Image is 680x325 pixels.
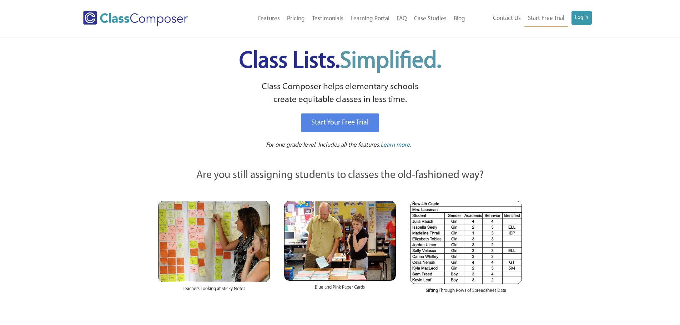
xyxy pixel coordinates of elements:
span: Learn more. [381,142,411,148]
a: Learn more. [381,141,411,150]
img: Blue and Pink Paper Cards [284,201,396,280]
a: Log In [571,11,592,25]
a: Blog [450,11,469,27]
a: FAQ [393,11,410,27]
a: Pricing [283,11,308,27]
a: Start Free Trial [524,11,568,27]
a: Contact Us [489,11,524,26]
span: Start Your Free Trial [311,119,369,126]
img: Spreadsheets [410,201,522,284]
p: Are you still assigning students to classes the old-fashioned way? [158,168,522,183]
p: Class Composer helps elementary schools create equitable classes in less time. [157,81,523,107]
a: Start Your Free Trial [301,113,379,132]
img: Class Composer [83,11,188,26]
a: Features [255,11,283,27]
span: Simplified. [340,50,441,73]
span: Class Lists. [239,50,441,73]
nav: Header Menu [217,11,469,27]
nav: Header Menu [469,11,592,27]
a: Learning Portal [347,11,393,27]
div: Blue and Pink Paper Cards [284,281,396,298]
div: Sifting Through Rows of Spreadsheet Data [410,284,522,301]
img: Teachers Looking at Sticky Notes [158,201,270,282]
div: Teachers Looking at Sticky Notes [158,282,270,299]
a: Testimonials [308,11,347,27]
a: Case Studies [410,11,450,27]
span: For one grade level. Includes all the features. [266,142,381,148]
